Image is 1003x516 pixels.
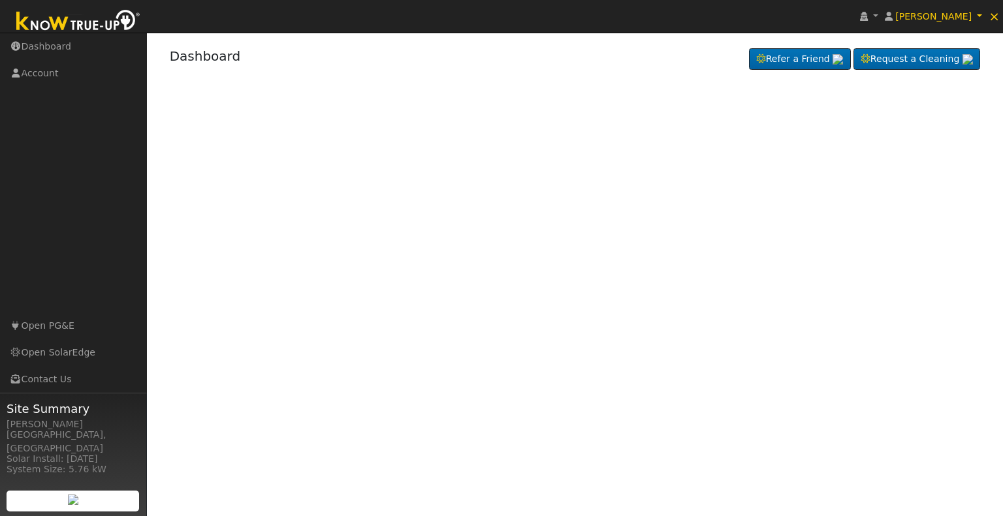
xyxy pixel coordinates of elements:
div: [GEOGRAPHIC_DATA], [GEOGRAPHIC_DATA] [7,428,140,455]
span: [PERSON_NAME] [895,11,972,22]
div: [PERSON_NAME] [7,417,140,431]
a: Request a Cleaning [853,48,980,70]
span: × [989,8,1000,24]
img: retrieve [68,494,78,505]
a: Refer a Friend [749,48,851,70]
div: Solar Install: [DATE] [7,452,140,466]
img: Know True-Up [10,7,147,37]
div: System Size: 5.76 kW [7,463,140,476]
span: Site Summary [7,400,140,417]
img: retrieve [963,54,973,65]
a: Dashboard [170,48,241,64]
img: retrieve [833,54,843,65]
